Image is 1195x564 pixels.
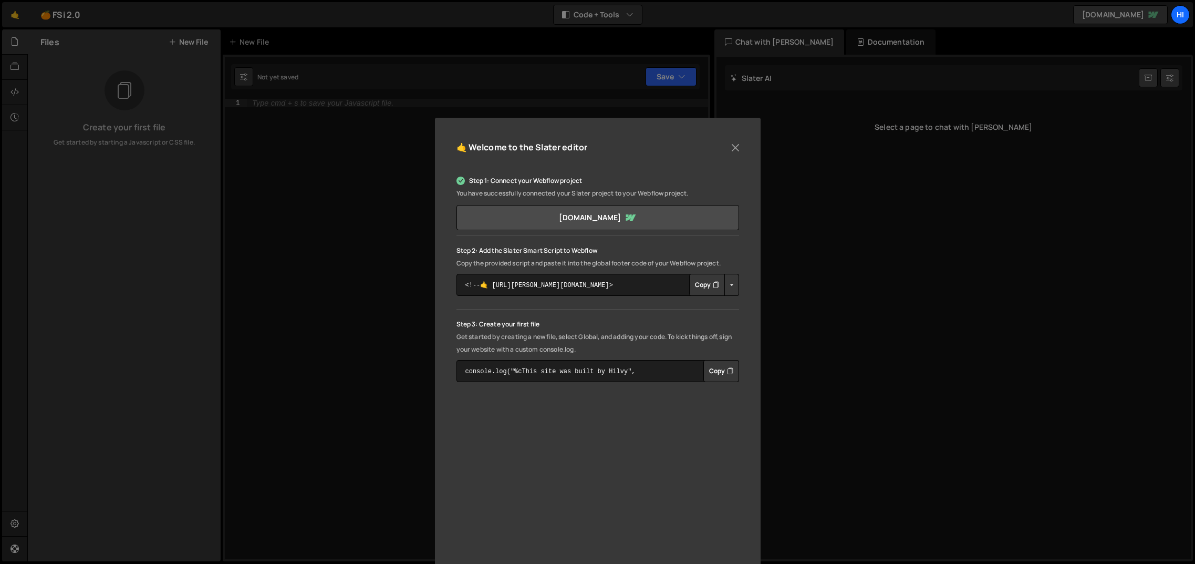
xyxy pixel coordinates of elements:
[456,318,739,331] p: Step 3: Create your first file
[728,140,743,156] button: Close
[456,139,588,156] h5: 🤙 Welcome to the Slater editor
[689,274,739,296] div: Button group with nested dropdown
[456,360,739,382] textarea: console.log("%cThis site was built by Hilvy", "background:blue;color:#fff;padding: 8px;");
[456,331,739,356] p: Get started by creating a new file, select Global, and adding your code. To kick things off, sign...
[456,257,739,270] p: Copy the provided script and paste it into the global footer code of your Webflow project.
[703,360,739,382] div: Button group with nested dropdown
[703,360,739,382] button: Copy
[456,244,739,257] p: Step 2: Add the Slater Smart Script to Webflow
[689,274,725,296] button: Copy
[456,187,739,200] p: You have successfully connected your Slater project to your Webflow project.
[1171,5,1190,24] a: Hi
[456,274,739,296] textarea: <!--🤙 [URL][PERSON_NAME][DOMAIN_NAME]> <script>document.addEventListener("DOMContentLoaded", func...
[456,205,739,230] a: [DOMAIN_NAME]
[456,175,739,187] p: Step 1: Connect your Webflow project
